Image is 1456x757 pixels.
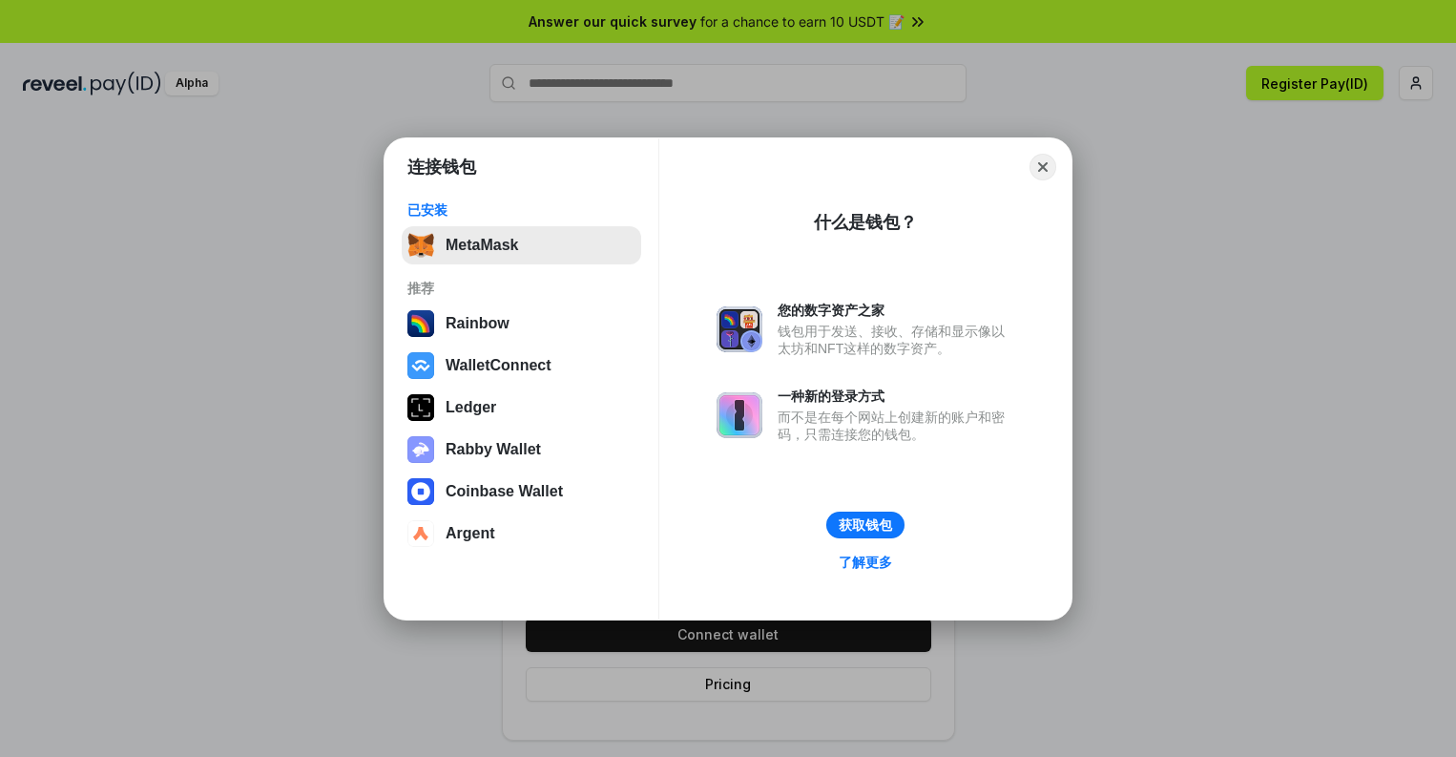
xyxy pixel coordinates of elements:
div: Coinbase Wallet [446,483,563,500]
div: Rabby Wallet [446,441,541,458]
div: 推荐 [407,280,635,297]
img: svg+xml,%3Csvg%20xmlns%3D%22http%3A%2F%2Fwww.w3.org%2F2000%2Fsvg%22%20fill%3D%22none%22%20viewBox... [717,306,762,352]
div: Ledger [446,399,496,416]
img: svg+xml,%3Csvg%20fill%3D%22none%22%20height%3D%2233%22%20viewBox%3D%220%200%2035%2033%22%20width%... [407,232,434,259]
div: 获取钱包 [839,516,892,534]
button: 获取钱包 [826,512,905,538]
button: Ledger [402,389,641,427]
div: 已安装 [407,201,635,219]
button: Argent [402,515,641,553]
button: Close [1030,154,1056,180]
button: Rabby Wallet [402,431,641,469]
button: Coinbase Wallet [402,473,641,511]
img: svg+xml,%3Csvg%20xmlns%3D%22http%3A%2F%2Fwww.w3.org%2F2000%2Fsvg%22%20fill%3D%22none%22%20viewBox... [717,392,762,438]
button: MetaMask [402,226,641,264]
div: 一种新的登录方式 [778,388,1014,405]
img: svg+xml,%3Csvg%20xmlns%3D%22http%3A%2F%2Fwww.w3.org%2F2000%2Fsvg%22%20width%3D%2228%22%20height%3... [407,394,434,421]
div: Rainbow [446,315,510,332]
div: 钱包用于发送、接收、存储和显示像以太坊和NFT这样的数字资产。 [778,323,1014,357]
img: svg+xml,%3Csvg%20width%3D%22120%22%20height%3D%22120%22%20viewBox%3D%220%200%20120%20120%22%20fil... [407,310,434,337]
div: MetaMask [446,237,518,254]
div: 您的数字资产之家 [778,302,1014,319]
img: svg+xml,%3Csvg%20width%3D%2228%22%20height%3D%2228%22%20viewBox%3D%220%200%2028%2028%22%20fill%3D... [407,520,434,547]
div: 什么是钱包？ [814,211,917,234]
img: svg+xml,%3Csvg%20xmlns%3D%22http%3A%2F%2Fwww.w3.org%2F2000%2Fsvg%22%20fill%3D%22none%22%20viewBox... [407,436,434,463]
div: WalletConnect [446,357,551,374]
div: Argent [446,525,495,542]
img: svg+xml,%3Csvg%20width%3D%2228%22%20height%3D%2228%22%20viewBox%3D%220%200%2028%2028%22%20fill%3D... [407,478,434,505]
div: 而不是在每个网站上创建新的账户和密码，只需连接您的钱包。 [778,409,1014,443]
a: 了解更多 [827,550,904,575]
button: Rainbow [402,305,641,343]
div: 了解更多 [839,554,892,571]
h1: 连接钱包 [407,156,476,179]
button: WalletConnect [402,347,641,385]
img: svg+xml,%3Csvg%20width%3D%2228%22%20height%3D%2228%22%20viewBox%3D%220%200%2028%2028%22%20fill%3D... [407,352,434,379]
